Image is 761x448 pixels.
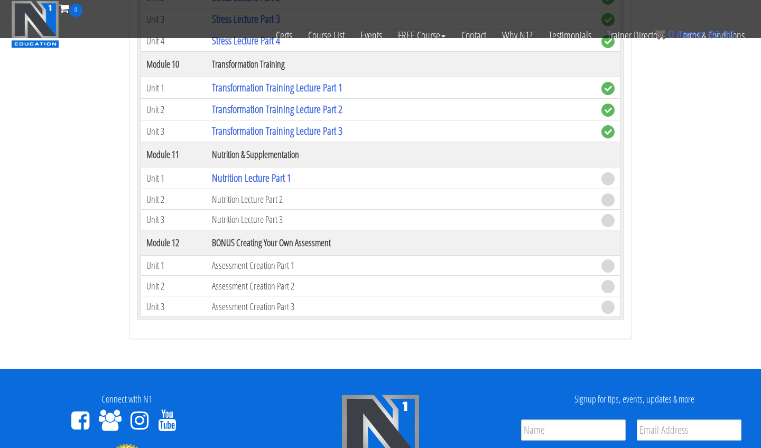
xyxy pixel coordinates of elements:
[655,29,665,40] img: icon11.png
[655,29,735,40] a: 0 items: $0.00
[59,1,82,15] a: 0
[207,189,596,210] td: Nutrition Lecture Part 2
[141,142,207,167] th: Module 11
[212,80,342,95] a: Transformation Training Lecture Part 1
[207,296,596,317] td: Assessment Creation Part 3
[515,394,753,405] h4: Signup for tips, events, updates & more
[141,276,207,296] td: Unit 2
[352,17,390,54] a: Events
[601,104,615,117] span: complete
[212,124,342,138] a: Transformation Training Lecture Part 3
[207,276,596,296] td: Assessment Creation Part 2
[671,17,753,54] a: Terms & Conditions
[207,52,596,77] th: Transformation Training
[141,255,207,276] td: Unit 1
[212,102,342,116] a: Transformation Training Lecture Part 2
[207,230,596,255] th: BONUS Creating Your Own Assessment
[453,17,494,54] a: Contact
[599,17,671,54] a: Trainer Directory
[677,29,705,40] span: items:
[207,210,596,230] td: Nutrition Lecture Part 3
[207,255,596,276] td: Assessment Creation Part 1
[300,17,352,54] a: Course List
[390,17,453,54] a: FREE Course
[708,29,714,40] span: $
[268,17,300,54] a: Certs
[141,189,207,210] td: Unit 2
[541,17,599,54] a: Testimonials
[521,419,626,441] input: Name
[69,4,82,17] span: 0
[708,29,735,40] bdi: 0.00
[668,29,674,40] span: 0
[141,52,207,77] th: Module 10
[11,1,59,48] img: n1-education
[8,394,246,405] h4: Connect with N1
[494,17,541,54] a: Why N1?
[141,77,207,99] td: Unit 1
[141,120,207,142] td: Unit 3
[637,419,741,441] input: Email Address
[141,167,207,189] td: Unit 1
[141,99,207,120] td: Unit 2
[141,296,207,317] td: Unit 3
[207,142,596,167] th: Nutrition & Supplementation
[141,230,207,255] th: Module 12
[141,210,207,230] td: Unit 3
[601,82,615,95] span: complete
[212,171,291,185] a: Nutrition Lecture Part 1
[601,125,615,138] span: complete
